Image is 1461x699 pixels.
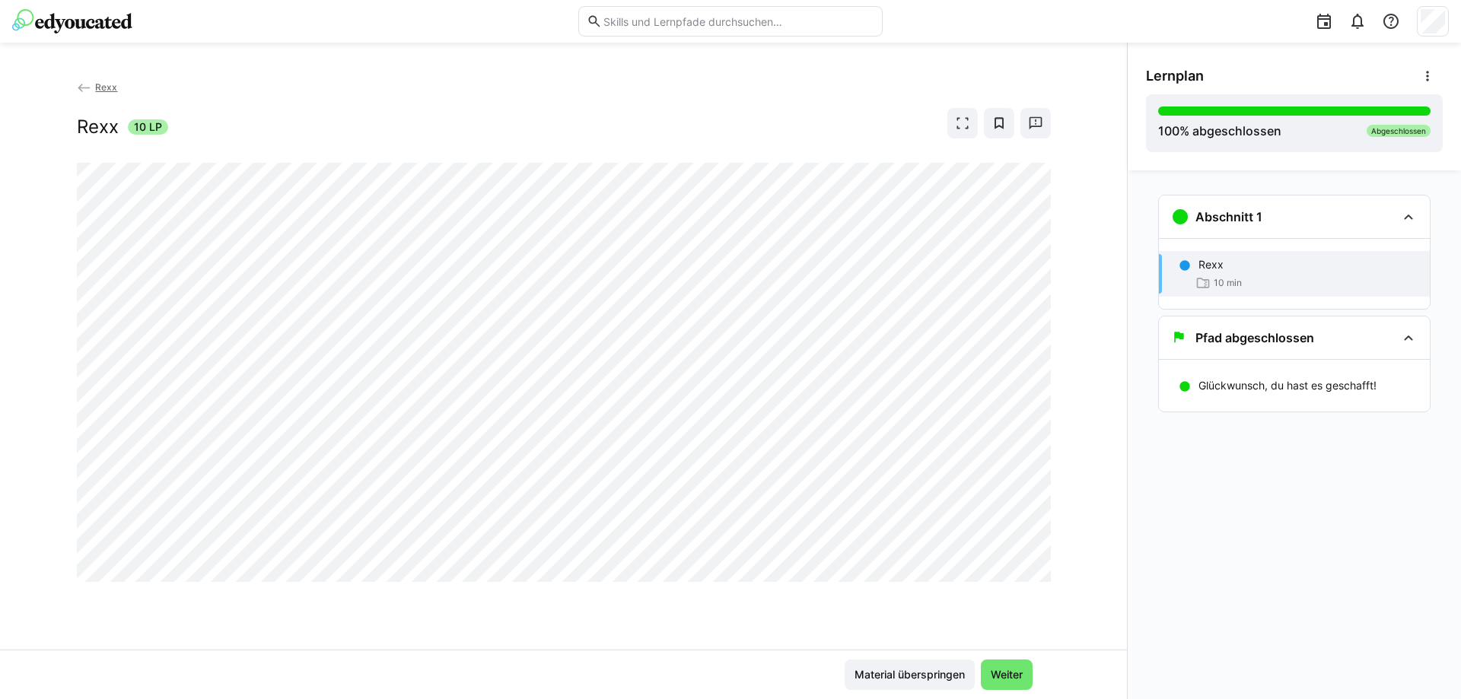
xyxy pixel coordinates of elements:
[1195,209,1262,224] h3: Abschnitt 1
[1158,122,1281,140] div: % abgeschlossen
[1198,257,1224,272] p: Rexx
[988,667,1025,682] span: Weiter
[981,659,1033,690] button: Weiter
[1367,125,1431,137] div: Abgeschlossen
[77,81,118,93] a: Rexx
[1158,123,1179,138] span: 100
[1195,330,1314,345] h3: Pfad abgeschlossen
[852,667,967,682] span: Material überspringen
[1214,277,1242,289] span: 10 min
[95,81,117,93] span: Rexx
[1198,378,1377,393] p: Glückwunsch, du hast es geschafft!
[845,659,975,690] button: Material überspringen
[134,119,162,135] span: 10 LP
[1146,68,1204,84] span: Lernplan
[602,14,874,28] input: Skills und Lernpfade durchsuchen…
[77,116,119,138] h2: Rexx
